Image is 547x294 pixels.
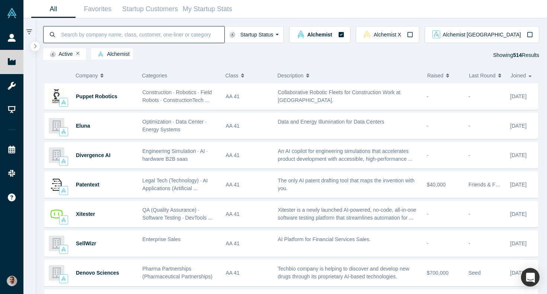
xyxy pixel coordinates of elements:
[7,276,17,286] img: Gotam Bhardwaj's Account
[432,31,440,38] img: alchemist_aj Vault Logo
[356,26,419,43] button: alchemistx Vault LogoAlchemist X
[76,152,111,158] a: Divergence AI
[95,51,129,57] span: Alchemist
[510,182,527,188] span: [DATE]
[510,270,527,276] span: [DATE]
[278,178,415,191] span: The only AI patent drafting tool that maps the invention with you.
[49,236,64,251] img: SellWizr's Logo
[226,84,270,109] div: AA 41
[427,93,429,99] span: -
[49,89,64,104] img: Puppet Robotics's Logo
[443,32,521,37] span: Alchemist [GEOGRAPHIC_DATA]
[76,240,96,246] a: SellWizr
[468,93,470,99] span: -
[143,119,207,132] span: Optimization · Data Center · Energy Systems
[468,182,508,188] span: Friends & Family
[468,270,481,276] span: Seed
[226,260,270,286] div: AA 41
[427,68,444,83] span: Raised
[513,52,522,58] strong: 514
[31,0,76,18] a: All
[61,247,66,252] img: alchemist Vault Logo
[468,123,470,129] span: -
[427,152,429,158] span: -
[278,236,371,242] span: AI Platform for Financial Services Sales.
[61,129,66,134] img: alchemist Vault Logo
[143,236,181,242] span: Enterprise Sales
[427,270,448,276] span: $700,000
[427,211,429,217] span: -
[510,152,527,158] span: [DATE]
[226,231,270,256] div: AA 41
[363,31,371,38] img: alchemistx Vault Logo
[469,68,496,83] span: Last Round
[226,172,270,198] div: AA 41
[425,26,539,43] button: alchemist_aj Vault LogoAlchemist [GEOGRAPHIC_DATA]
[278,89,401,103] span: Collaborative Robotic Fleets for Construction Work at [GEOGRAPHIC_DATA].
[143,207,212,221] span: QA (Quality Assurance) · Software Testing · DevTools ...
[49,177,64,192] img: Patentext's Logo
[76,211,95,217] a: Xitester
[180,0,235,18] a: My Startup Stats
[297,31,305,38] img: alchemist Vault Logo
[278,68,420,83] button: Description
[49,265,64,281] img: Denovo Sciences's Logo
[510,123,527,129] span: [DATE]
[61,100,66,105] img: alchemist Vault Logo
[61,159,66,164] img: alchemist Vault Logo
[226,113,270,139] div: AA 41
[76,93,117,99] a: Puppet Robotics
[225,68,266,83] button: Class
[427,68,461,83] button: Raised
[289,26,350,43] button: alchemist Vault LogoAlchemist
[468,211,470,217] span: -
[230,32,235,38] img: Startup status
[61,188,66,193] img: alchemist Vault Logo
[511,68,526,83] span: Joined
[142,73,167,79] span: Categories
[226,143,270,168] div: AA 41
[143,266,212,287] span: Pharma Partnerships (Pharmaceutical Partnerships) ...
[510,93,527,99] span: [DATE]
[511,68,534,83] button: Joined
[49,147,64,163] img: Divergence AI's Logo
[278,266,409,279] span: Techbio company is helping to discover and develop new drugs through its proprietary AI-based tec...
[98,51,103,57] img: alchemist Vault Logo
[469,68,503,83] button: Last Round
[47,51,73,57] span: Active
[76,270,119,276] a: Denovo Sciences
[61,276,66,281] img: alchemist Vault Logo
[493,52,539,58] span: Showing Results
[76,68,130,83] button: Company
[60,26,224,43] input: Search by company name, class, customer, one-liner or category
[76,123,90,129] a: Eluna
[307,32,332,37] span: Alchemist
[50,51,55,57] img: Startup status
[427,240,429,246] span: -
[7,8,17,18] img: Alchemist Vault Logo
[374,32,401,37] span: Alchemist X
[120,0,180,18] a: Startup Customers
[278,148,413,162] span: An AI copilot for engineering simulations that accelerates product development with accessible, h...
[143,148,208,162] span: Engineering Simulation · AI · hardware B2B saas
[278,207,416,221] span: Xitester is a newly launched AI-powered, no-code, all-in-one software testing platform that strea...
[468,240,470,246] span: -
[225,68,239,83] span: Class
[143,89,212,103] span: Construction · Robotics · Field Robots · ConstructionTech ...
[510,240,527,246] span: [DATE]
[76,182,99,188] a: Patentext
[49,206,64,222] img: Xitester's Logo
[76,68,98,83] span: Company
[76,51,80,56] button: Remove Filter
[427,182,446,188] span: $40,000
[278,119,384,125] span: Data and Energy Illumination for Data Centers
[510,211,527,217] span: [DATE]
[49,118,64,134] img: Eluna's Logo
[76,0,120,18] a: Favorites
